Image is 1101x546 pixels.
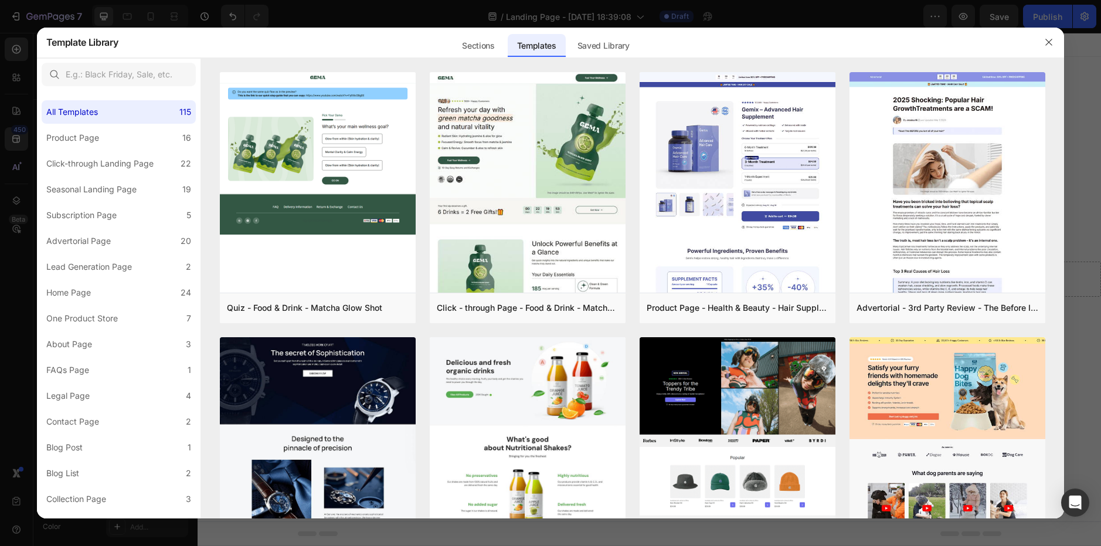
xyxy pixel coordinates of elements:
div: 1 [188,518,191,532]
div: Blog List [46,466,79,480]
div: Add blank section [504,325,575,338]
div: Advertorial Page [46,234,111,248]
div: Contact Page [46,415,99,429]
div: Home Page [46,286,91,300]
div: Click-through Landing Page [46,157,154,171]
div: Row [115,130,134,141]
input: E.g.: Black Friday, Sale, etc. [42,63,196,86]
div: 115 [179,105,191,119]
span: inspired by CRO experts [320,340,400,351]
span: from URL or image [416,340,479,351]
div: Sections [453,34,504,57]
div: 4 [186,389,191,403]
div: Product Page [46,131,99,145]
div: FAQs Page [46,363,89,377]
div: Drop element here [656,242,718,251]
div: 16 [182,131,191,145]
div: Subscription Page [46,208,117,222]
h2: Template Library [46,27,118,57]
div: Click - through Page - Food & Drink - Matcha Glow Shot [437,301,619,315]
div: 5 [186,208,191,222]
div: Drop element here [199,242,261,251]
div: Drop element here [428,160,490,169]
div: Replace this text with your content [100,43,804,62]
div: Quiz Page [46,518,86,532]
div: Blog Post [46,440,83,455]
div: 24 [181,286,191,300]
span: Add section [424,300,480,312]
div: Legal Page [46,389,90,403]
div: 22 [181,157,191,171]
div: Choose templates [325,325,396,338]
div: 20 [181,234,191,248]
div: All Templates [46,105,98,119]
div: One Product Store [46,311,118,325]
div: Open Intercom Messenger [1061,489,1089,517]
div: Seasonal Landing Page [46,182,137,196]
div: About Page [46,337,92,351]
div: 1 [188,363,191,377]
div: Quiz - Food & Drink - Matcha Glow Shot [227,301,382,315]
div: 1 [188,440,191,455]
div: Generate layout [417,325,479,338]
div: 2 [186,466,191,480]
div: 2 [186,260,191,274]
div: Templates [508,34,566,57]
div: Product Page - Health & Beauty - Hair Supplement [647,301,828,315]
div: 2 [186,415,191,429]
div: Lead Generation Page [46,260,132,274]
div: Saved Library [568,34,639,57]
div: Collection Page [46,492,106,506]
div: Advertorial - 3rd Party Review - The Before Image - Hair Supplement [857,301,1038,315]
div: 3 [186,492,191,506]
h2: Your heading text goes here [100,72,804,109]
img: quiz-1.png [220,72,416,235]
div: 3 [186,337,191,351]
div: 7 [186,311,191,325]
span: then drag & drop elements [495,340,582,351]
div: 19 [182,182,191,196]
